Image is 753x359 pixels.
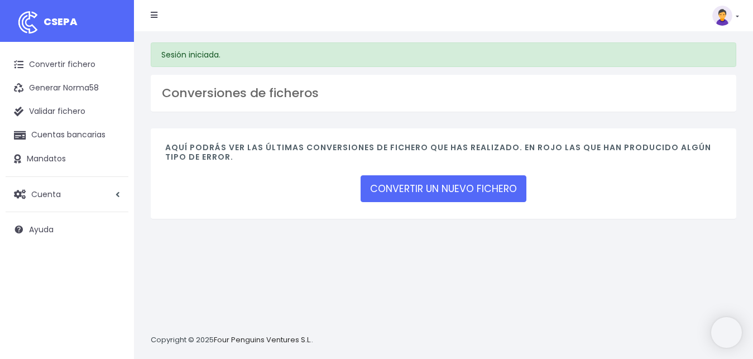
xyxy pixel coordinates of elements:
[162,86,725,100] h3: Conversiones de ficheros
[6,100,128,123] a: Validar fichero
[165,143,722,167] h4: Aquí podrás ver las últimas conversiones de fichero que has realizado. En rojo las que han produc...
[14,8,42,36] img: logo
[6,123,128,147] a: Cuentas bancarias
[712,6,732,26] img: profile
[6,76,128,100] a: Generar Norma58
[151,42,736,67] div: Sesión iniciada.
[6,147,128,171] a: Mandatos
[31,188,61,199] span: Cuenta
[29,224,54,235] span: Ayuda
[214,334,311,345] a: Four Penguins Ventures S.L.
[6,218,128,241] a: Ayuda
[6,53,128,76] a: Convertir fichero
[44,15,78,28] span: CSEPA
[361,175,526,202] a: CONVERTIR UN NUEVO FICHERO
[6,183,128,206] a: Cuenta
[151,334,313,346] p: Copyright © 2025 .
